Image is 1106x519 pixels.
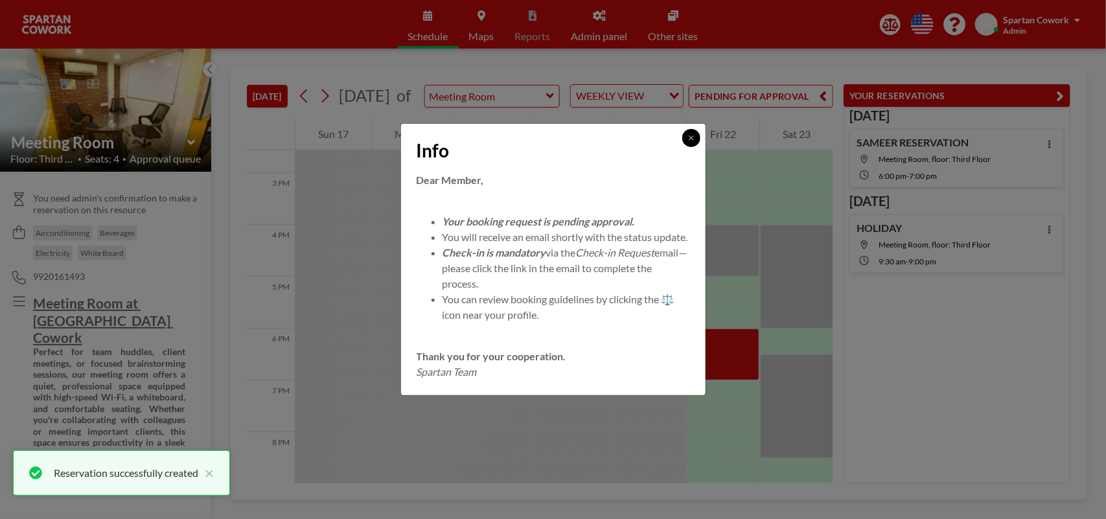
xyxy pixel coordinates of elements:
[54,465,198,481] div: Reservation successfully created
[443,229,690,245] li: You will receive an email shortly with the status update.
[198,465,214,481] button: close
[443,215,635,227] em: Your booking request is pending approval.
[417,350,566,362] strong: Thank you for your cooperation.
[417,139,450,162] span: Info
[443,245,690,292] li: via the email—please click the link in the email to complete the process.
[443,246,546,259] em: Check-in is mandatory
[417,174,484,186] strong: Dear Member,
[443,292,690,323] li: You can review booking guidelines by clicking the ⚖️ icon near your profile.
[576,246,655,259] em: Check-in Request
[417,365,477,378] em: Spartan Team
